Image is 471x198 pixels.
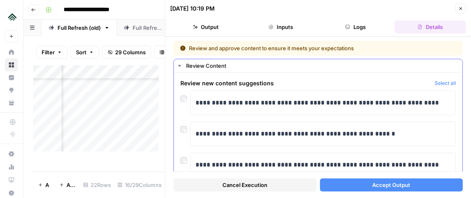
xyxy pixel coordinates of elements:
span: 29 Columns [115,48,146,56]
div: 16/29 Columns [114,178,165,191]
div: Full Refresh [133,24,163,32]
button: Logs [320,20,391,33]
a: Opportunities [5,84,18,97]
span: Cancel Execution [222,181,267,189]
div: Review and approve content to ensure it meets your expectations [180,44,405,52]
button: Review Content [174,59,462,72]
button: Inputs [245,20,316,33]
button: Details [395,20,466,33]
button: Cancel Execution [173,178,317,191]
a: Browse [5,58,18,71]
a: Full Refresh [117,20,179,36]
div: Full Refresh (old) [58,24,101,32]
div: [DATE] 10:19 PM [170,4,215,13]
div: 22 Rows [80,178,114,191]
a: Your Data [5,96,18,109]
img: Uplisting Logo [5,9,20,24]
span: Review new content suggestions [180,79,431,87]
a: Settings [5,147,18,160]
button: Sort [71,46,99,59]
button: Filter [36,46,67,59]
a: Full Refresh (old) [42,20,117,36]
button: Workspace: Uplisting [5,7,18,27]
span: Accept Output [372,181,410,189]
a: Home [5,46,18,59]
a: Insights [5,71,18,84]
button: Add 10 Rows [54,178,80,191]
a: Learning Hub [5,174,18,187]
div: Review Content [186,62,458,70]
button: 29 Columns [102,46,151,59]
button: Accept Output [320,178,463,191]
button: Output [170,20,242,33]
button: Add Row [33,178,54,191]
span: Sort [76,48,87,56]
span: Add Row [45,181,49,189]
span: Filter [42,48,55,56]
a: Usage [5,160,18,174]
button: Select all [435,79,456,87]
span: Add 10 Rows [67,181,75,189]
